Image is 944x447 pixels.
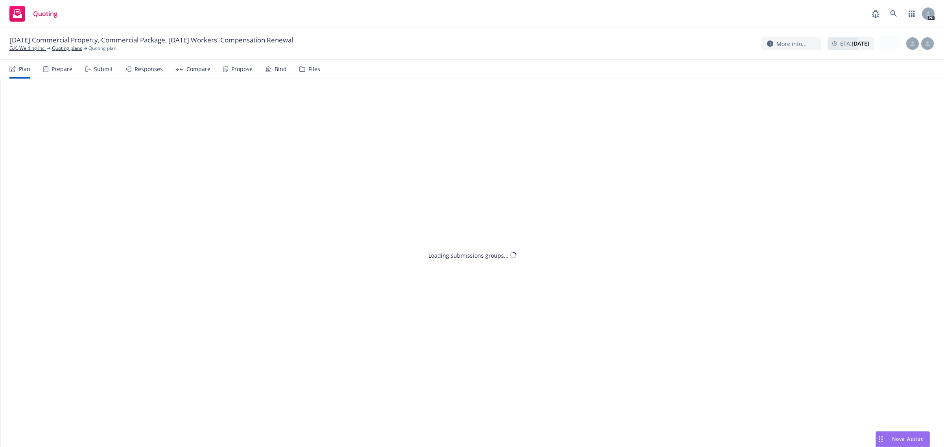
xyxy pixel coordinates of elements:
div: Drag to move [876,432,886,447]
strong: [DATE] [852,40,869,47]
div: Bind [275,66,287,72]
span: [DATE] Commercial Property, Commercial Package, [DATE] Workers' Compensation Renewal [9,35,293,45]
span: Quoting [33,11,57,17]
div: Submit [94,66,113,72]
span: Quoting plan [88,45,116,52]
div: Propose [231,66,253,72]
div: Prepare [52,66,72,72]
a: Quoting [6,3,61,25]
a: Quoting plans [52,45,82,52]
div: Responses [135,66,163,72]
span: Nova Assist [892,436,923,442]
div: Compare [186,66,210,72]
span: ETA : [840,39,869,48]
div: Plan [19,66,30,72]
button: More info... [761,37,821,50]
span: More info... [776,40,807,48]
button: Nova Assist [876,431,930,447]
a: Switch app [904,6,920,22]
a: G.K. Welding Inc. [9,45,46,52]
a: Report a Bug [868,6,883,22]
a: Search [886,6,902,22]
div: Files [308,66,320,72]
div: Loading submissions groups... [428,251,509,259]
